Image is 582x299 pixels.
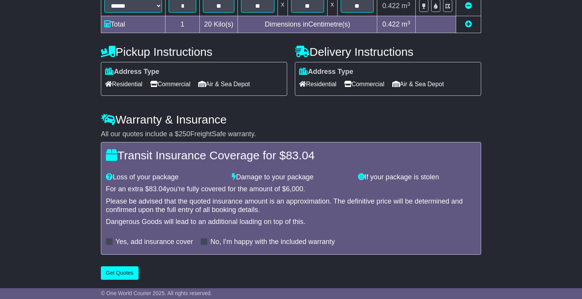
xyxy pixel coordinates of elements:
[101,266,139,280] button: Get Quotes
[210,238,335,246] label: No, I'm happy with the included warranty
[105,78,142,90] span: Residential
[382,20,400,28] span: 0.422
[238,16,377,33] td: Dimensions in Centimetre(s)
[299,78,336,90] span: Residential
[465,20,472,28] a: Add new item
[354,173,480,182] div: If your package is stolen
[149,185,166,193] span: 83.04
[295,45,481,58] h4: Delivery Instructions
[401,20,410,28] span: m
[150,78,190,90] span: Commercial
[166,16,200,33] td: 1
[101,130,481,139] div: All our quotes include a $ FreightSafe warranty.
[179,130,190,138] span: 250
[102,173,228,182] div: Loss of your package
[392,78,444,90] span: Air & Sea Depot
[106,149,476,162] h4: Transit Insurance Coverage for $
[407,20,410,25] sup: 3
[344,78,384,90] span: Commercial
[204,20,212,28] span: 20
[106,185,476,194] div: For an extra $ you're fully covered for the amount of $ .
[286,185,303,193] span: 6,000
[106,218,476,226] div: Dangerous Goods will lead to an additional loading on top of this.
[286,149,314,162] span: 83.04
[101,290,212,296] span: © One World Courier 2025. All rights reserved.
[401,2,410,10] span: m
[382,2,400,10] span: 0.422
[228,173,354,182] div: Damage to your package
[465,2,472,10] a: Remove this item
[105,68,159,76] label: Address Type
[200,16,238,33] td: Kilo(s)
[299,68,353,76] label: Address Type
[101,113,481,126] h4: Warranty & Insurance
[198,78,250,90] span: Air & Sea Depot
[407,1,410,7] sup: 3
[106,197,476,214] div: Please be advised that the quoted insurance amount is an approximation. The definitive price will...
[101,45,287,58] h4: Pickup Instructions
[101,16,166,33] td: Total
[115,238,193,246] label: Yes, add insurance cover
